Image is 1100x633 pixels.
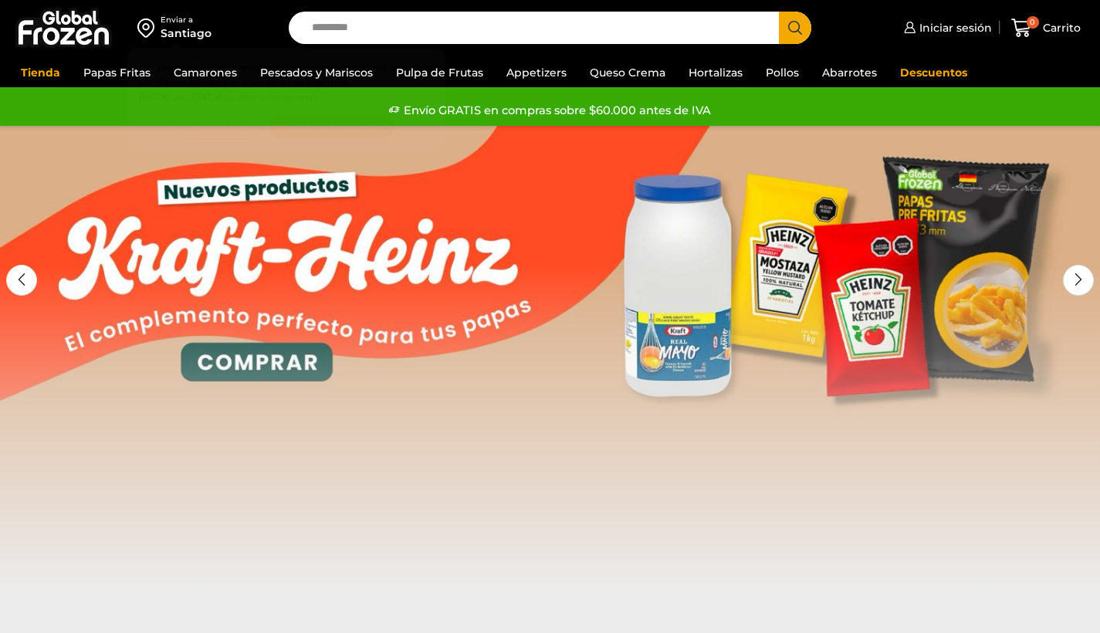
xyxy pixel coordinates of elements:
span: 0 [1027,16,1039,29]
a: Papas Fritas [76,58,158,87]
a: Appetizers [499,58,574,87]
strong: Santiago [365,62,408,73]
a: Descuentos [892,58,975,87]
span: Iniciar sesión [916,20,992,36]
a: Pollos [758,58,807,87]
p: Los precios y el stock mostrados corresponden a . Para ver disponibilidad y precios en otras regi... [139,60,434,105]
div: Santiago [161,25,212,41]
a: Iniciar sesión [900,12,992,43]
a: Queso Crema [582,58,673,87]
div: Enviar a [161,15,212,25]
img: address-field-icon.svg [137,15,161,41]
a: Hortalizas [681,58,750,87]
button: Continuar [178,113,261,140]
button: Cambiar Dirección [269,113,395,140]
a: Abarrotes [814,58,885,87]
span: Carrito [1039,20,1081,36]
a: 0 Carrito [1007,10,1085,46]
button: Search button [779,12,811,44]
a: Tienda [13,58,68,87]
